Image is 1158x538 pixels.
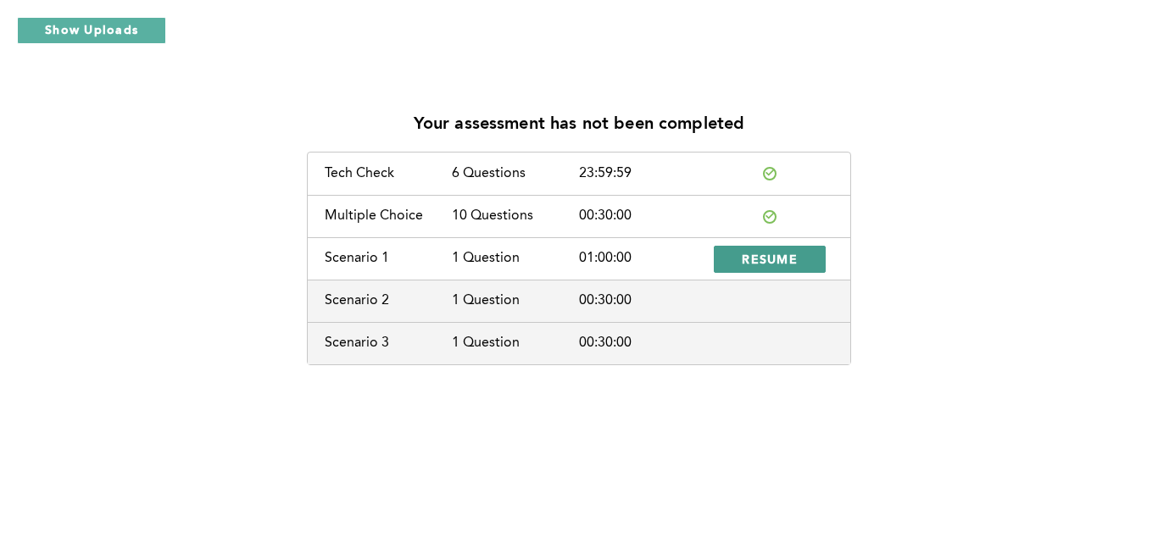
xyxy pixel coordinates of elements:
[452,336,579,351] div: 1 Question
[579,208,706,224] div: 00:30:00
[414,115,745,135] p: Your assessment has not been completed
[579,166,706,181] div: 23:59:59
[579,336,706,351] div: 00:30:00
[742,251,798,267] span: RESUME
[714,246,826,273] button: RESUME
[325,293,452,308] div: Scenario 2
[579,293,706,308] div: 00:30:00
[452,166,579,181] div: 6 Questions
[325,336,452,351] div: Scenario 3
[325,251,452,266] div: Scenario 1
[452,251,579,266] div: 1 Question
[452,293,579,308] div: 1 Question
[452,208,579,224] div: 10 Questions
[579,251,706,266] div: 01:00:00
[17,17,166,44] button: Show Uploads
[325,208,452,224] div: Multiple Choice
[325,166,452,181] div: Tech Check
